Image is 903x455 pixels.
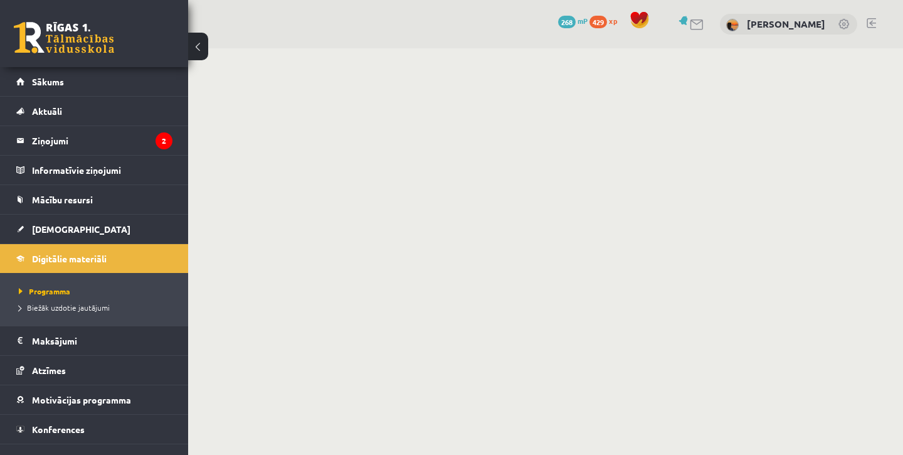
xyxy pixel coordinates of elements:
img: Lolita Stauere [726,19,739,31]
i: 2 [156,132,172,149]
a: Aktuāli [16,97,172,126]
legend: Maksājumi [32,326,172,355]
span: 268 [558,16,576,28]
legend: Ziņojumi [32,126,172,155]
a: Digitālie materiāli [16,244,172,273]
a: Sākums [16,67,172,96]
a: 268 mP [558,16,588,26]
span: mP [578,16,588,26]
span: xp [609,16,617,26]
span: Mācību resursi [32,194,93,205]
span: Sākums [32,76,64,87]
a: Motivācijas programma [16,385,172,414]
span: [DEMOGRAPHIC_DATA] [32,223,130,235]
a: 429 xp [589,16,623,26]
a: [DEMOGRAPHIC_DATA] [16,215,172,244]
a: Informatīvie ziņojumi [16,156,172,185]
span: Programma [19,286,70,296]
a: Mācību resursi [16,185,172,214]
a: Rīgas 1. Tālmācības vidusskola [14,22,114,53]
span: 429 [589,16,607,28]
span: Aktuāli [32,105,62,117]
a: [PERSON_NAME] [747,18,825,30]
span: Motivācijas programma [32,394,131,405]
span: Biežāk uzdotie jautājumi [19,302,110,313]
a: Atzīmes [16,356,172,385]
a: Biežāk uzdotie jautājumi [19,302,176,313]
legend: Informatīvie ziņojumi [32,156,172,185]
span: Konferences [32,424,85,435]
a: Maksājumi [16,326,172,355]
span: Atzīmes [32,365,66,376]
a: Ziņojumi2 [16,126,172,155]
a: Konferences [16,415,172,444]
span: Digitālie materiāli [32,253,107,264]
a: Programma [19,286,176,297]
